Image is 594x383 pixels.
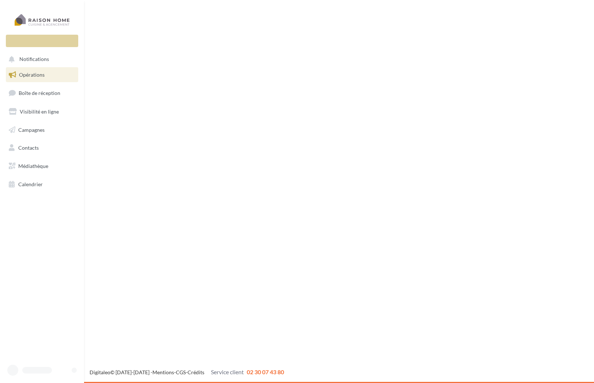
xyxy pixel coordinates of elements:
span: Boîte de réception [19,90,60,96]
a: Campagnes [4,122,80,138]
a: Calendrier [4,177,80,192]
span: Campagnes [18,126,45,133]
span: Service client [211,368,244,375]
a: Contacts [4,140,80,156]
span: © [DATE]-[DATE] - - - [90,369,284,375]
span: Contacts [18,145,39,151]
span: Médiathèque [18,163,48,169]
span: Notifications [19,56,49,62]
a: Visibilité en ligne [4,104,80,119]
span: Opérations [19,72,45,78]
a: Médiathèque [4,158,80,174]
a: Crédits [188,369,204,375]
a: Opérations [4,67,80,83]
a: Boîte de réception [4,85,80,101]
div: Nouvelle campagne [6,35,78,47]
a: CGS [176,369,186,375]
span: Calendrier [18,181,43,187]
a: Digitaleo [90,369,110,375]
a: Mentions [152,369,174,375]
span: Visibilité en ligne [20,108,59,115]
span: 02 30 07 43 80 [247,368,284,375]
